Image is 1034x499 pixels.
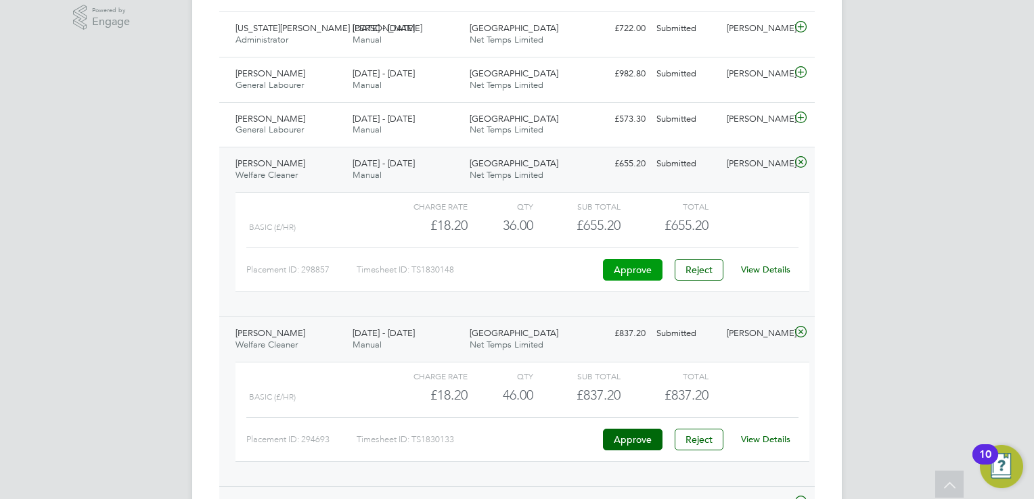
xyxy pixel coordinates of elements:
[675,259,723,281] button: Reject
[721,18,792,40] div: [PERSON_NAME]
[353,124,382,135] span: Manual
[651,63,721,85] div: Submitted
[603,429,662,450] button: Approve
[741,433,790,445] a: View Details
[353,22,415,34] span: [DATE] - [DATE]
[357,259,600,281] div: Timesheet ID: TS1830148
[979,454,991,472] div: 10
[235,34,288,45] span: Administrator
[380,214,468,237] div: £18.20
[92,16,130,28] span: Engage
[581,153,651,175] div: £655.20
[468,198,533,214] div: QTY
[249,392,296,402] span: Basic (£/HR)
[353,169,382,181] span: Manual
[621,368,708,384] div: Total
[470,113,558,124] span: [GEOGRAPHIC_DATA]
[235,22,422,34] span: [US_STATE][PERSON_NAME] [PERSON_NAME]
[721,323,792,345] div: [PERSON_NAME]
[665,217,709,233] span: £655.20
[235,79,304,91] span: General Labourer
[665,387,709,403] span: £837.20
[235,169,298,181] span: Welfare Cleaner
[470,68,558,79] span: [GEOGRAPHIC_DATA]
[533,198,621,214] div: Sub Total
[581,323,651,345] div: £837.20
[353,34,382,45] span: Manual
[581,63,651,85] div: £982.80
[468,368,533,384] div: QTY
[675,429,723,450] button: Reject
[73,5,131,30] a: Powered byEngage
[468,214,533,237] div: 36.00
[380,384,468,406] div: £18.20
[235,124,304,135] span: General Labourer
[353,68,415,79] span: [DATE] - [DATE]
[470,124,543,135] span: Net Temps Limited
[470,339,543,350] span: Net Temps Limited
[533,384,621,406] div: £837.20
[470,22,558,34] span: [GEOGRAPHIC_DATA]
[651,153,721,175] div: Submitted
[470,34,543,45] span: Net Temps Limited
[533,368,621,384] div: Sub Total
[235,327,305,339] span: [PERSON_NAME]
[470,169,543,181] span: Net Temps Limited
[468,384,533,406] div: 46.00
[380,368,468,384] div: Charge rate
[721,153,792,175] div: [PERSON_NAME]
[92,5,130,16] span: Powered by
[603,259,662,281] button: Approve
[470,79,543,91] span: Net Temps Limited
[357,429,600,450] div: Timesheet ID: TS1830133
[353,158,415,169] span: [DATE] - [DATE]
[235,68,305,79] span: [PERSON_NAME]
[353,79,382,91] span: Manual
[235,113,305,124] span: [PERSON_NAME]
[470,327,558,339] span: [GEOGRAPHIC_DATA]
[246,429,357,450] div: Placement ID: 294693
[353,327,415,339] span: [DATE] - [DATE]
[651,323,721,345] div: Submitted
[651,108,721,130] div: Submitted
[721,63,792,85] div: [PERSON_NAME]
[235,339,298,350] span: Welfare Cleaner
[721,108,792,130] div: [PERSON_NAME]
[246,259,357,281] div: Placement ID: 298857
[353,113,415,124] span: [DATE] - [DATE]
[581,108,651,130] div: £573.30
[980,445,1023,488] button: Open Resource Center, 10 new notifications
[353,339,382,350] span: Manual
[249,222,296,232] span: Basic (£/HR)
[621,198,708,214] div: Total
[380,198,468,214] div: Charge rate
[235,158,305,169] span: [PERSON_NAME]
[533,214,621,237] div: £655.20
[741,264,790,275] a: View Details
[651,18,721,40] div: Submitted
[470,158,558,169] span: [GEOGRAPHIC_DATA]
[581,18,651,40] div: £722.00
